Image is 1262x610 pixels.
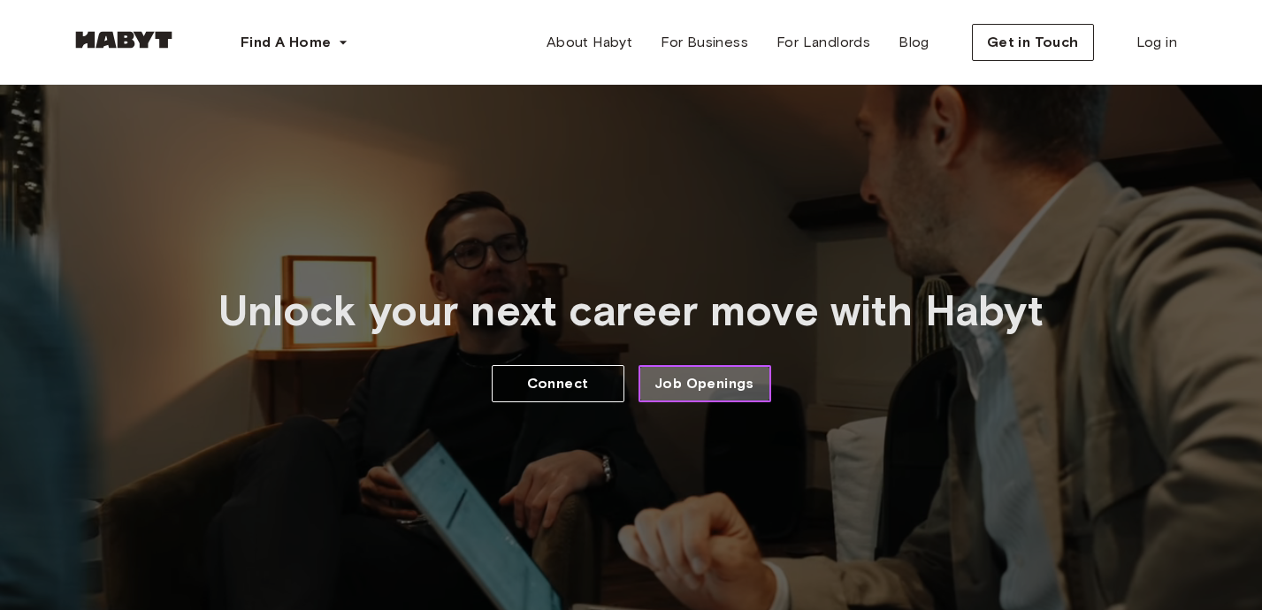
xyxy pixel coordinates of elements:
button: Find A Home [226,25,363,60]
span: Blog [899,32,929,53]
span: Find A Home [241,32,331,53]
span: About Habyt [547,32,632,53]
img: Habyt [71,31,177,49]
button: Get in Touch [972,24,1094,61]
a: Job Openings [639,365,771,402]
a: Blog [884,25,944,60]
span: Get in Touch [987,32,1079,53]
span: Log in [1136,32,1177,53]
a: Log in [1122,25,1191,60]
span: For Business [661,32,748,53]
a: For Business [646,25,762,60]
span: Unlock your next career move with Habyt [218,285,1044,337]
span: For Landlords [776,32,870,53]
span: Job Openings [654,373,754,394]
a: Connect [492,365,624,402]
span: Connect [527,373,589,394]
a: About Habyt [532,25,646,60]
a: For Landlords [762,25,884,60]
